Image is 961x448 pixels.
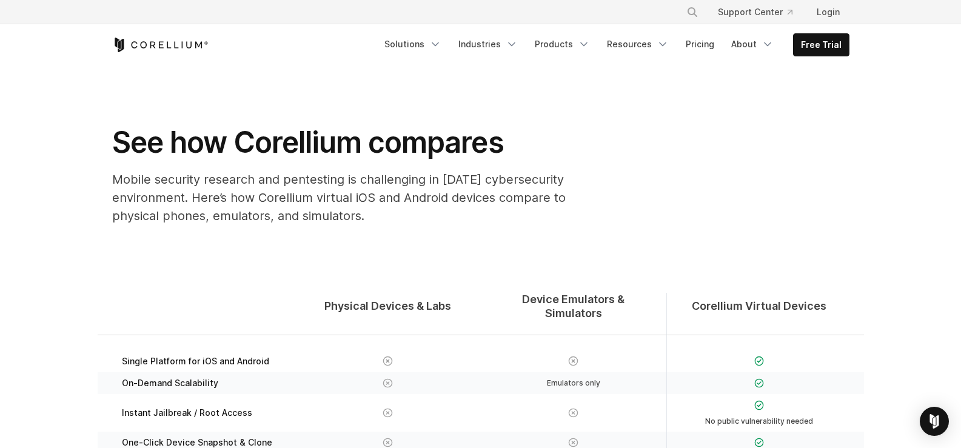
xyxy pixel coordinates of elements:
[568,408,578,418] img: X
[493,293,654,320] span: Device Emulators & Simulators
[678,33,722,55] a: Pricing
[112,38,209,52] a: Corellium Home
[377,33,449,55] a: Solutions
[705,416,813,426] span: No public vulnerability needed
[754,438,765,448] img: Checkmark
[383,356,393,366] img: X
[112,170,597,225] p: Mobile security research and pentesting is challenging in [DATE] cybersecurity environment. Here’...
[527,33,597,55] a: Products
[547,378,600,387] span: Emulators only
[324,299,451,313] span: Physical Devices & Labs
[122,437,272,448] span: One-Click Device Snapshot & Clone
[122,356,269,367] span: Single Platform for iOS and Android
[383,408,393,418] img: X
[122,378,218,389] span: On-Demand Scalability
[568,356,578,366] img: X
[708,1,802,23] a: Support Center
[724,33,781,55] a: About
[122,407,252,418] span: Instant Jailbreak / Root Access
[794,34,849,56] a: Free Trial
[754,356,765,366] img: Checkmark
[383,378,393,389] img: X
[568,438,578,448] img: X
[451,33,525,55] a: Industries
[754,400,765,410] img: Checkmark
[377,33,849,56] div: Navigation Menu
[383,438,393,448] img: X
[672,1,849,23] div: Navigation Menu
[681,1,703,23] button: Search
[112,124,597,161] h1: See how Corellium compares
[807,1,849,23] a: Login
[600,33,676,55] a: Resources
[754,378,765,389] img: Checkmark
[692,299,826,313] span: Corellium Virtual Devices
[920,407,949,436] div: Open Intercom Messenger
